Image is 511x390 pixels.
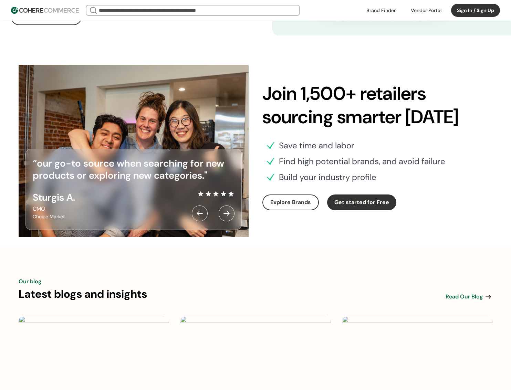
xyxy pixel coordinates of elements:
[33,205,75,213] div: CMO
[451,4,500,17] button: Sign In / Sign Up
[19,277,41,286] a: Our blog
[262,194,319,210] button: Explore Brands
[33,190,75,205] div: Sturgis A.
[446,293,492,301] a: Read Our Blog
[279,171,376,183] div: Build your industry profile
[33,157,224,182] span: “our go-to source when searching for new products or exploring new categories."
[19,286,147,302] div: Latest blogs and insights
[11,7,79,14] img: Cohere Logo
[446,293,483,301] span: Read Our Blog
[327,194,396,210] button: Get started for Free
[33,213,75,220] div: Choice Market
[279,139,354,152] div: Save time and labor
[279,155,445,168] div: Find high potential brands, and avoid failure
[262,82,492,128] div: Join 1,500+ retailers sourcing smarter [DATE]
